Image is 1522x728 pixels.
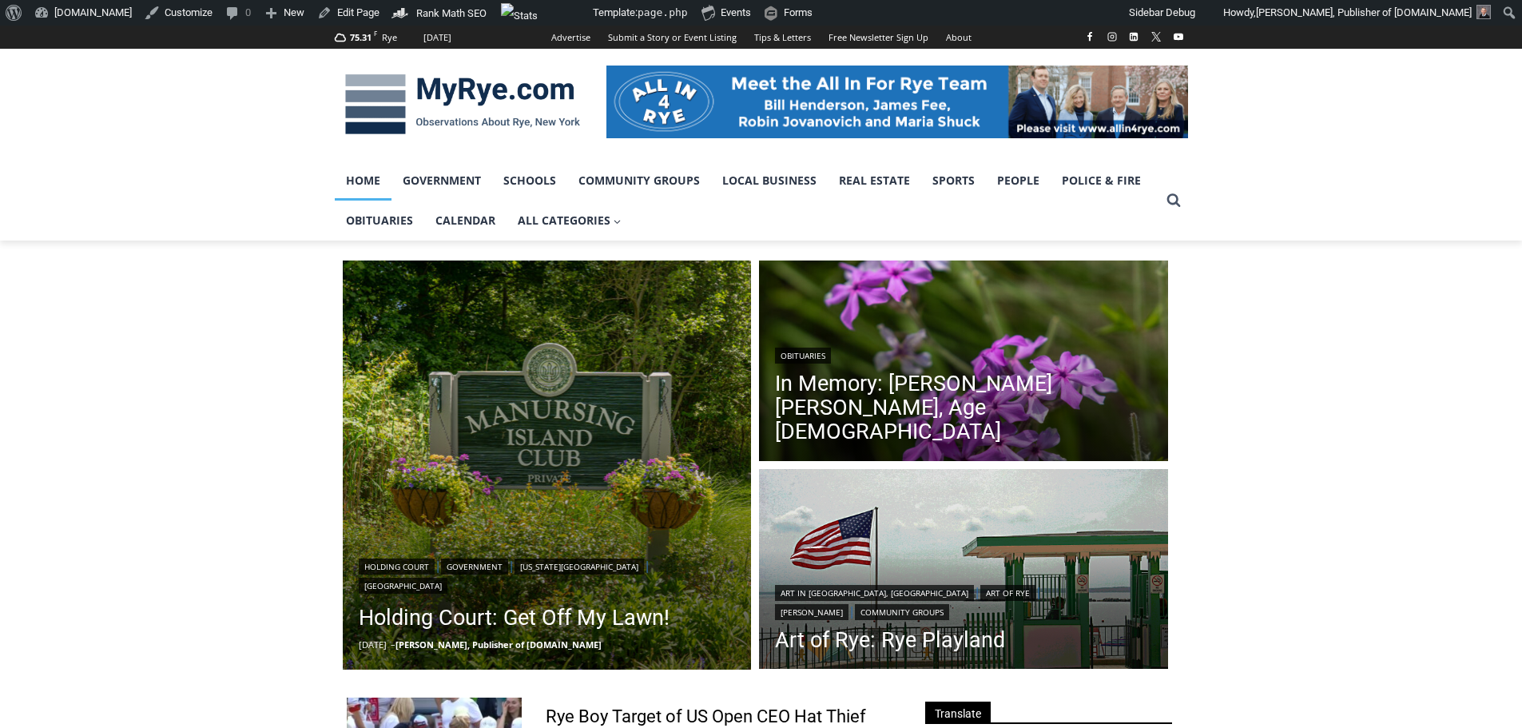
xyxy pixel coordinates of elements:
a: [PERSON_NAME], Publisher of [DOMAIN_NAME] [395,638,602,650]
a: Holding Court [359,559,435,575]
a: Local Business [711,161,828,201]
a: Sports [921,161,986,201]
div: Rye [382,30,397,45]
a: Tips & Letters [745,26,820,49]
a: Free Newsletter Sign Up [820,26,937,49]
a: In Memory: [PERSON_NAME] [PERSON_NAME], Age [DEMOGRAPHIC_DATA] [775,372,1152,444]
a: Community Groups [855,604,949,620]
a: Home [335,161,391,201]
a: Read More Holding Court: Get Off My Lawn! [343,261,752,670]
a: Holding Court: Get Off My Lawn! [359,602,736,634]
a: Real Estate [828,161,921,201]
a: [US_STATE][GEOGRAPHIC_DATA] [515,559,644,575]
a: Instagram [1103,27,1122,46]
a: Linkedin [1124,27,1143,46]
img: (PHOTO: Manursing Island Club in Rye. File photo, 2024. Credit: Justin Gray.) [343,261,752,670]
a: Government [441,559,508,575]
a: [PERSON_NAME] [775,604,848,620]
button: View Search Form [1159,186,1188,215]
span: F [374,29,377,38]
a: Advertise [542,26,599,49]
img: MyRye.com [335,63,590,146]
a: Community Groups [567,161,711,201]
img: Views over 48 hours. Click for more Jetpack Stats. [501,3,590,22]
a: Art of Rye [980,585,1035,601]
a: Art in [GEOGRAPHIC_DATA], [GEOGRAPHIC_DATA] [775,585,974,601]
a: Schools [492,161,567,201]
nav: Primary Navigation [335,161,1159,241]
a: About [937,26,980,49]
span: 75.31 [350,31,372,43]
a: Obituaries [775,348,831,364]
a: YouTube [1169,27,1188,46]
a: Police & Fire [1051,161,1152,201]
nav: Secondary Navigation [542,26,980,49]
div: [DATE] [423,30,451,45]
a: Calendar [424,201,507,241]
span: – [391,638,395,650]
a: Read More Art of Rye: Rye Playland [759,469,1168,674]
img: (PHOTO: Rye Playland. Entrance onto Playland Beach at the Boardwalk. By JoAnn Cancro.) [759,469,1168,674]
a: [GEOGRAPHIC_DATA] [359,578,447,594]
a: Government [391,161,492,201]
span: Rank Math SEO [416,7,487,19]
a: Submit a Story or Event Listing [599,26,745,49]
a: Obituaries [335,201,424,241]
img: All in for Rye [606,66,1188,137]
div: | | | [775,582,1152,620]
a: Facebook [1080,27,1099,46]
a: Art of Rye: Rye Playland [775,628,1152,652]
a: Read More In Memory: Barbara Porter Schofield, Age 90 [759,261,1168,465]
a: People [986,161,1051,201]
time: [DATE] [359,638,387,650]
div: | | | [359,555,736,594]
a: All Categories [507,201,633,241]
span: page.php [638,6,688,18]
span: Translate [925,702,991,723]
span: [PERSON_NAME], Publisher of [DOMAIN_NAME] [1256,6,1472,18]
img: (PHOTO: Kim Eierman of EcoBeneficial designed and oversaw the installation of native plant beds f... [759,261,1168,465]
a: X [1146,27,1166,46]
span: All Categories [518,212,622,229]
